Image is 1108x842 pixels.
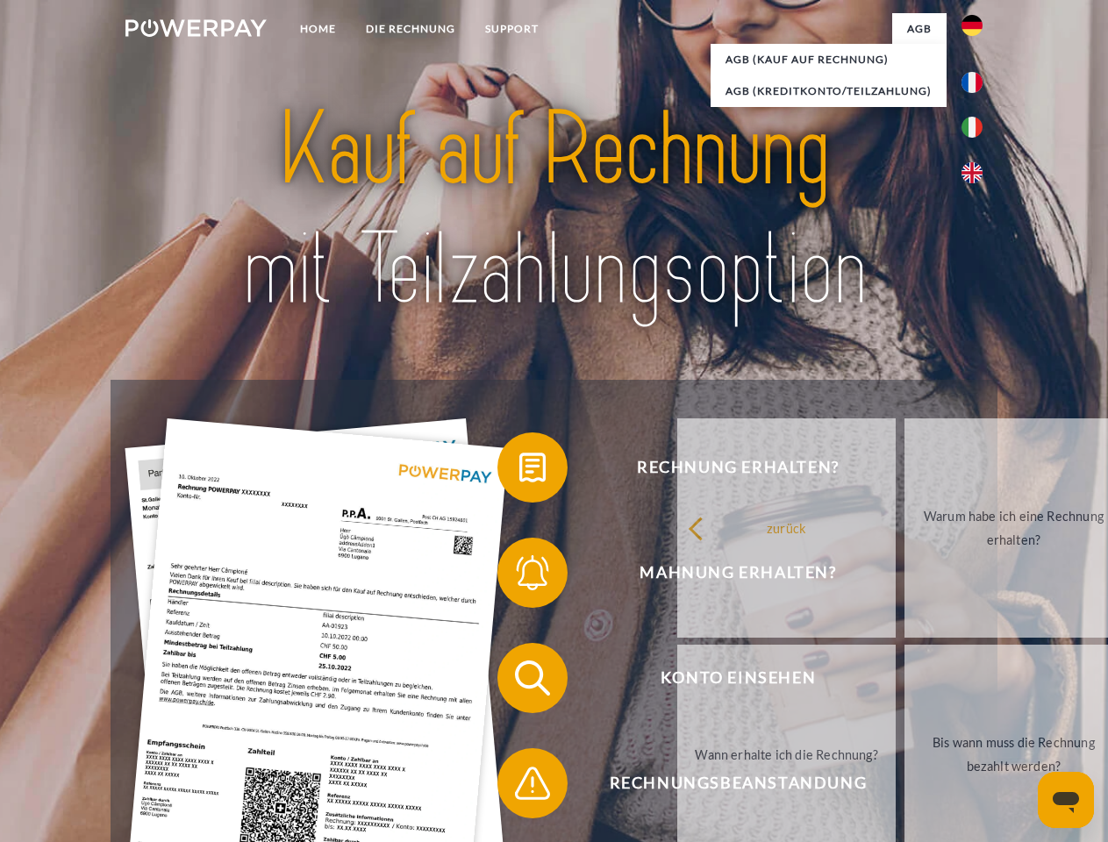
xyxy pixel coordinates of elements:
a: agb [892,13,947,45]
a: SUPPORT [470,13,554,45]
img: en [961,162,983,183]
a: DIE RECHNUNG [351,13,470,45]
img: logo-powerpay-white.svg [125,19,267,37]
img: it [961,117,983,138]
button: Rechnung erhalten? [497,432,954,503]
button: Mahnung erhalten? [497,538,954,608]
img: qb_search.svg [511,656,554,700]
img: fr [961,72,983,93]
button: Rechnungsbeanstandung [497,748,954,818]
img: title-powerpay_de.svg [168,84,940,336]
img: qb_bell.svg [511,551,554,595]
iframe: Schaltfläche zum Öffnen des Messaging-Fensters [1038,772,1094,828]
button: Konto einsehen [497,643,954,713]
img: de [961,15,983,36]
img: qb_bill.svg [511,446,554,489]
img: qb_warning.svg [511,761,554,805]
a: AGB (Kauf auf Rechnung) [711,44,947,75]
div: zurück [688,516,885,539]
a: Home [285,13,351,45]
a: AGB (Kreditkonto/Teilzahlung) [711,75,947,107]
div: Wann erhalte ich die Rechnung? [688,742,885,766]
